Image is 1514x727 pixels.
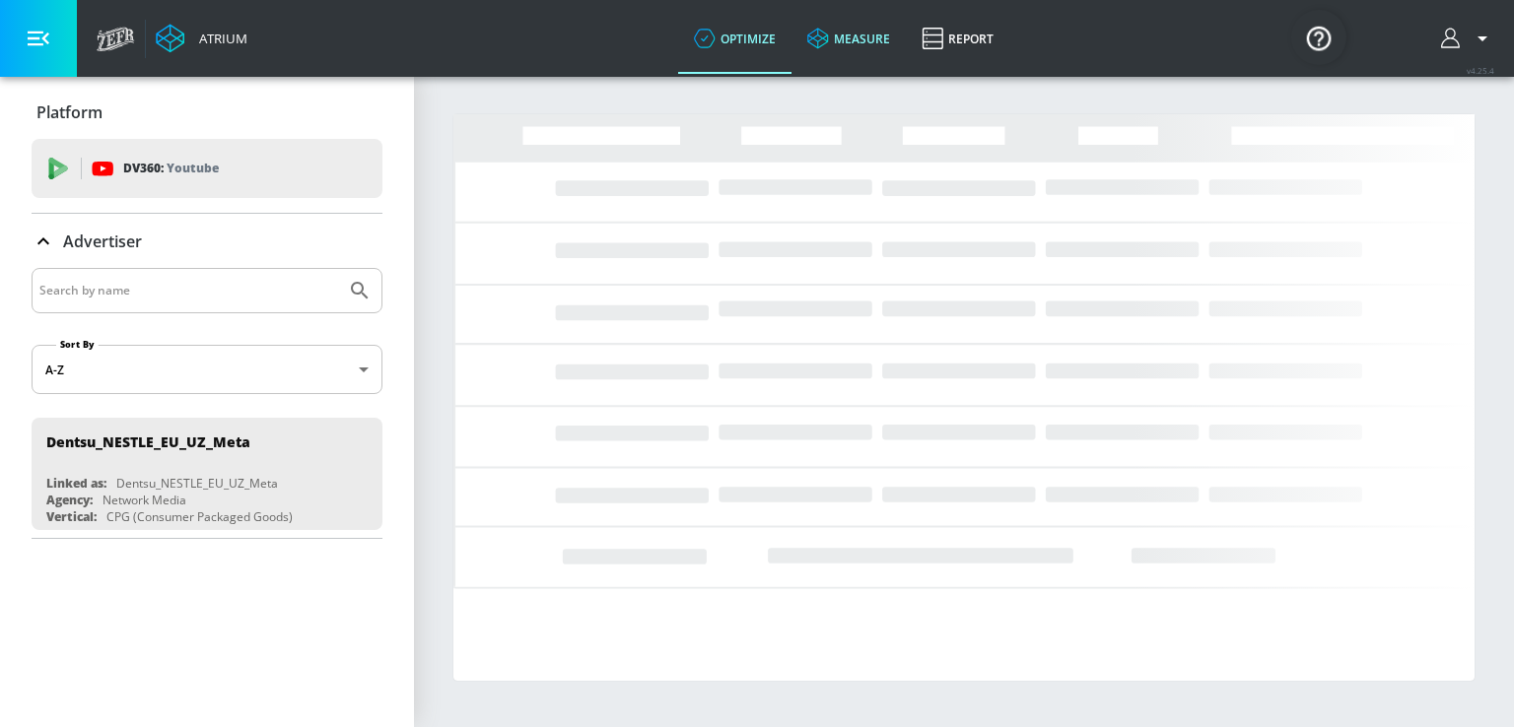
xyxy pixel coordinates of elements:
[32,268,382,538] div: Advertiser
[123,158,219,179] p: DV360:
[32,418,382,530] div: Dentsu_NESTLE_EU_UZ_MetaLinked as:Dentsu_NESTLE_EU_UZ_MetaAgency:Network MediaVertical:CPG (Consu...
[63,231,142,252] p: Advertiser
[791,3,906,74] a: measure
[1467,65,1494,76] span: v 4.25.4
[46,492,93,508] div: Agency:
[106,508,293,525] div: CPG (Consumer Packaged Goods)
[56,338,99,351] label: Sort By
[103,492,186,508] div: Network Media
[32,85,382,140] div: Platform
[36,101,103,123] p: Platform
[46,475,106,492] div: Linked as:
[116,475,278,492] div: Dentsu_NESTLE_EU_UZ_Meta
[906,3,1009,74] a: Report
[1291,10,1346,65] button: Open Resource Center
[32,410,382,538] nav: list of Advertiser
[46,432,250,451] div: Dentsu_NESTLE_EU_UZ_Meta
[32,214,382,269] div: Advertiser
[46,508,97,525] div: Vertical:
[39,278,338,303] input: Search by name
[32,139,382,198] div: DV360: Youtube
[191,30,247,47] div: Atrium
[678,3,791,74] a: optimize
[167,158,219,178] p: Youtube
[156,24,247,53] a: Atrium
[32,345,382,394] div: A-Z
